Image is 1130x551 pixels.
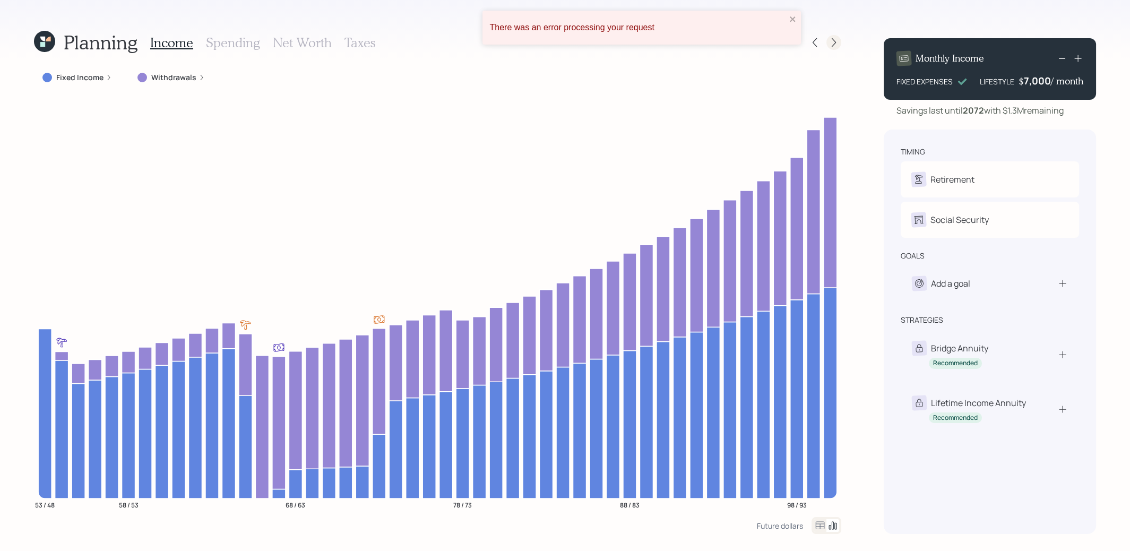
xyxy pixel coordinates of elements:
[453,500,472,509] tspan: 78 / 73
[56,72,103,83] label: Fixed Income
[896,104,1064,117] div: Savings last until with $1.3M remaining
[787,500,807,509] tspan: 98 / 93
[64,31,137,54] h1: Planning
[931,397,1026,409] div: Lifetime Income Annuity
[757,521,803,531] div: Future dollars
[930,173,974,186] div: Retirement
[150,35,193,50] h3: Income
[35,500,55,509] tspan: 53 / 48
[789,15,797,25] button: close
[896,76,953,87] div: FIXED EXPENSES
[901,251,925,261] div: goals
[901,315,943,325] div: strategies
[490,23,786,32] div: There was an error processing your request
[1019,75,1024,87] h4: $
[1051,75,1083,87] h4: / month
[344,35,375,50] h3: Taxes
[206,35,260,50] h3: Spending
[931,277,970,290] div: Add a goal
[286,500,305,509] tspan: 68 / 63
[933,414,978,423] div: Recommended
[1024,74,1051,87] div: 7,000
[151,72,196,83] label: Withdrawals
[980,76,1014,87] div: LIFESTYLE
[620,500,640,509] tspan: 88 / 83
[273,35,332,50] h3: Net Worth
[933,359,978,368] div: Recommended
[901,147,925,157] div: timing
[119,500,139,509] tspan: 58 / 53
[916,53,984,64] h4: Monthly Income
[963,105,984,116] b: 2072
[931,342,988,355] div: Bridge Annuity
[930,213,989,226] div: Social Security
